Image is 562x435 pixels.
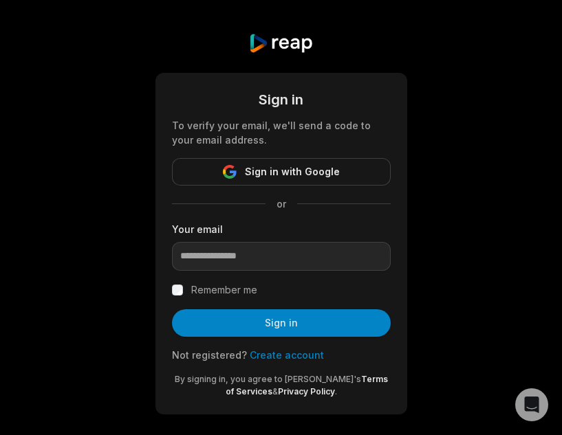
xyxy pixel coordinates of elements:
a: Terms of Services [226,374,388,397]
div: To verify your email, we'll send a code to your email address. [172,118,391,147]
span: Not registered? [172,349,247,361]
span: & [272,386,278,397]
span: By signing in, you agree to [PERSON_NAME]'s [175,374,361,384]
a: Privacy Policy [278,386,335,397]
div: Sign in [172,89,391,110]
label: Remember me [191,282,257,298]
a: Create account [250,349,324,361]
span: or [266,197,297,211]
span: . [335,386,337,397]
span: Sign in with Google [245,164,340,180]
button: Sign in [172,309,391,337]
label: Your email [172,222,391,236]
div: Open Intercom Messenger [515,388,548,421]
button: Sign in with Google [172,158,391,186]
